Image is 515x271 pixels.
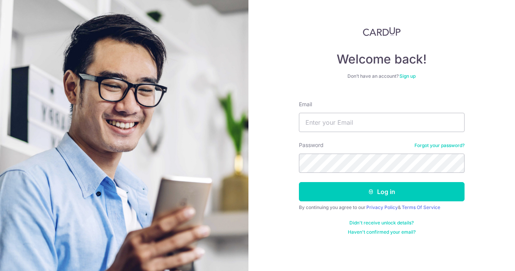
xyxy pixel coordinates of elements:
a: Didn't receive unlock details? [349,220,414,226]
button: Log in [299,182,465,201]
a: Privacy Policy [366,204,398,210]
label: Password [299,141,324,149]
div: By continuing you agree to our & [299,204,465,211]
h4: Welcome back! [299,52,465,67]
div: Don’t have an account? [299,73,465,79]
input: Enter your Email [299,113,465,132]
a: Haven't confirmed your email? [348,229,416,235]
label: Email [299,100,312,108]
a: Forgot your password? [414,142,465,149]
a: Terms Of Service [402,204,440,210]
img: CardUp Logo [363,27,401,36]
a: Sign up [399,73,416,79]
